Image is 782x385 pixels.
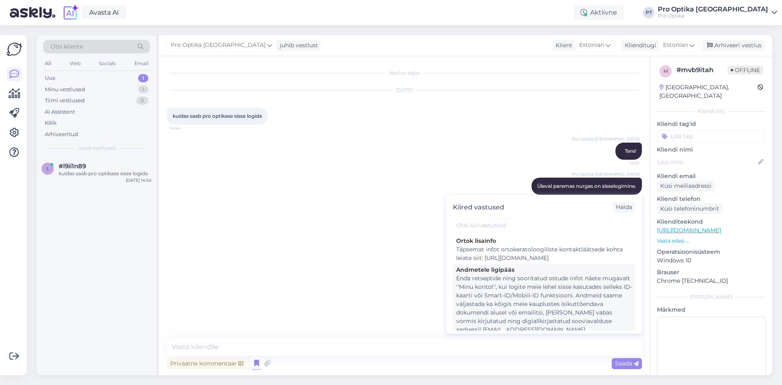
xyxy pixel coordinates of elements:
[658,6,768,13] div: Pro Optika [GEOGRAPHIC_DATA]
[169,125,200,131] span: 14:44
[657,218,766,226] p: Klienditeekond
[82,6,126,20] a: Avasta AI
[657,248,766,256] p: Operatsioonisüsteem
[59,170,152,177] div: kuidas saab pro optikase sisse logida
[615,360,639,367] span: Saada
[657,120,766,128] p: Kliendi tag'id
[45,108,75,116] div: AI Assistent
[78,145,116,152] span: Uued vestlused
[552,41,572,50] div: Klient
[657,227,721,234] a: [URL][DOMAIN_NAME]
[657,172,766,180] p: Kliendi email
[658,6,777,19] a: Pro Optika [GEOGRAPHIC_DATA]Pro Optika
[167,86,642,94] div: [DATE]
[97,58,117,69] div: Socials
[51,42,83,51] span: Otsi kliente
[136,97,148,105] div: 0
[659,83,758,100] div: [GEOGRAPHIC_DATA], [GEOGRAPHIC_DATA]
[657,145,766,154] p: Kliendi nimi
[456,237,632,245] div: Ortok lisainfo
[657,306,766,314] p: Märkmed
[126,177,152,183] div: [DATE] 14:50
[657,293,766,301] div: [PERSON_NAME]
[613,202,635,213] div: Halda
[45,86,85,94] div: Minu vestlused
[59,163,86,170] span: #l9ii1n89
[167,69,642,77] div: Vestlus algas
[643,7,655,18] div: PT
[138,74,148,82] div: 1
[657,130,766,142] input: Lisa tag
[657,256,766,265] p: Windows 10
[456,274,632,334] div: Enda retseptide ning sooritatud ostude infot näete mugavalt ''Minu kontol'', kui logite meie lehe...
[68,58,82,69] div: Web
[677,65,727,75] div: # mvb9itah
[171,41,266,50] span: Pro Optika [GEOGRAPHIC_DATA]
[727,66,763,75] span: Offline
[657,195,766,203] p: Kliendi telefon
[702,40,765,51] div: Arhiveeri vestlus
[277,41,318,50] div: juhib vestlust
[657,277,766,285] p: Chrome [TECHNICAL_ID]
[453,219,635,232] input: Otsi kiirvastuseid
[663,41,688,50] span: Estonian
[167,358,246,369] div: Privaatne kommentaar
[657,180,715,191] div: Küsi meiliaadressi
[46,165,49,172] span: l
[658,13,768,19] div: Pro Optika
[537,183,636,189] span: Üleval paremas nurgas on sisselogimine.
[609,160,639,166] span: 14:51
[45,119,57,127] div: Kõik
[579,41,604,50] span: Estonian
[625,148,636,154] span: Tere!
[574,5,624,20] div: Aktiivne
[453,202,504,212] div: Kiired vastused
[45,130,78,139] div: Arhiveeritud
[657,108,766,115] div: Kliendi info
[657,237,766,244] p: Vaata edasi ...
[45,97,85,105] div: Tiimi vestlused
[45,74,55,82] div: Uus
[133,58,150,69] div: Email
[657,158,756,167] input: Lisa nimi
[663,68,668,74] span: m
[622,41,656,50] div: Klienditugi
[456,266,632,274] div: Andmetele ligipääs
[657,268,766,277] p: Brauser
[456,245,632,262] div: Täpsemat infot ortokeratoloogiliste kontaktläätsede kohta leiate siit: [URL][DOMAIN_NAME]
[657,203,723,214] div: Küsi telefoninumbrit
[173,113,262,119] span: kuidas saab pro optikase sisse logida
[572,136,639,142] span: Pro Optika [GEOGRAPHIC_DATA]
[138,86,148,94] div: 1
[7,42,22,57] img: Askly Logo
[43,58,53,69] div: All
[62,4,79,21] img: explore-ai
[572,171,639,177] span: Pro Optika [GEOGRAPHIC_DATA]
